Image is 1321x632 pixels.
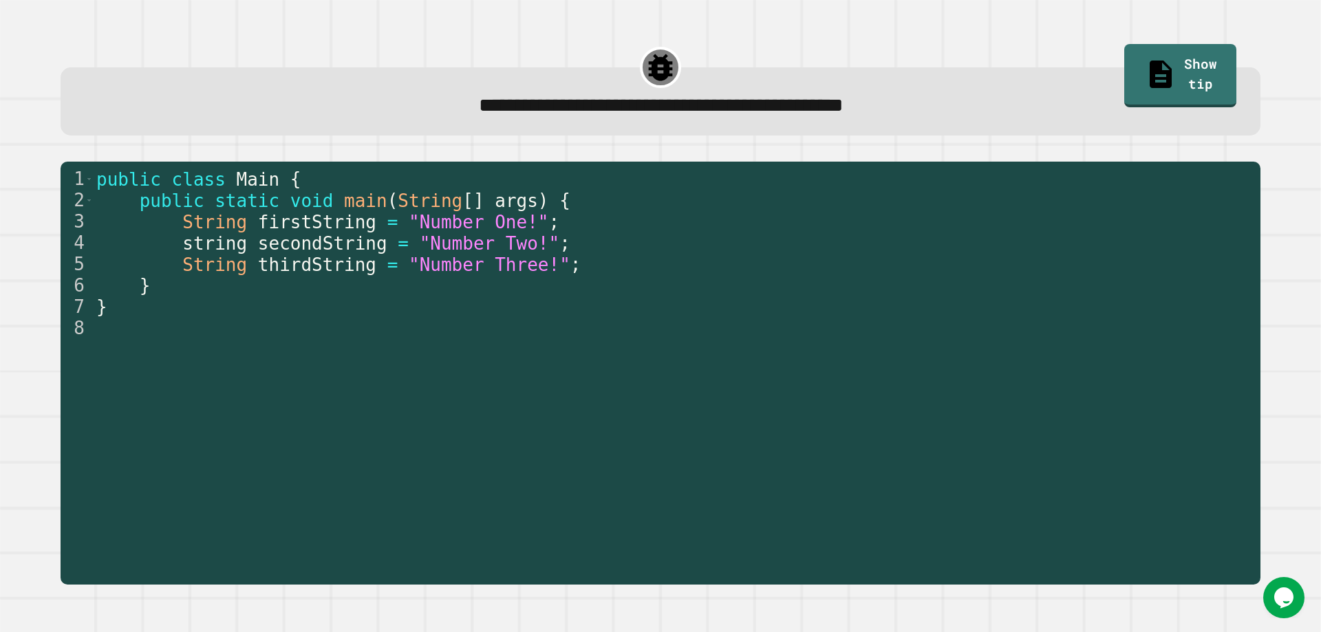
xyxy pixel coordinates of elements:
div: 6 [61,275,94,296]
span: public [139,190,204,211]
iframe: chat widget [1263,577,1307,618]
span: "Number Two!" [419,233,559,254]
span: string [182,233,247,254]
span: String [182,254,247,275]
div: 4 [61,232,94,254]
div: 8 [61,318,94,339]
span: public [96,169,161,190]
span: = [387,254,398,275]
span: Toggle code folding, rows 1 through 7 [85,168,93,190]
span: void [290,190,333,211]
div: 3 [61,211,94,232]
span: String [398,190,462,211]
span: "Number One!" [409,212,549,232]
span: Main [236,169,279,190]
div: 5 [61,254,94,275]
span: firstString [257,212,376,232]
span: secondString [257,233,387,254]
span: = [398,233,409,254]
div: 7 [61,296,94,318]
span: class [171,169,225,190]
div: 2 [61,190,94,211]
span: Toggle code folding, rows 2 through 6 [85,190,93,211]
span: args [495,190,538,211]
span: = [387,212,398,232]
div: 1 [61,168,94,190]
span: main [344,190,387,211]
span: String [182,212,247,232]
span: static [215,190,279,211]
a: Show tip [1124,44,1236,107]
span: "Number Three!" [409,254,570,275]
span: thirdString [257,254,376,275]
